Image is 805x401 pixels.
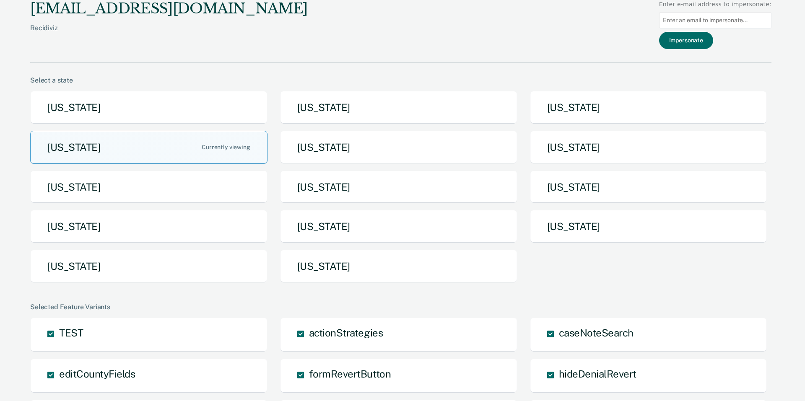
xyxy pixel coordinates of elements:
[30,76,771,84] div: Select a state
[280,131,517,164] button: [US_STATE]
[309,327,383,339] span: actionStrategies
[30,131,267,164] button: [US_STATE]
[30,250,267,283] button: [US_STATE]
[659,32,713,49] button: Impersonate
[280,91,517,124] button: [US_STATE]
[59,368,135,380] span: editCountyFields
[30,91,267,124] button: [US_STATE]
[559,327,634,339] span: caseNoteSearch
[30,210,267,243] button: [US_STATE]
[280,250,517,283] button: [US_STATE]
[30,303,771,311] div: Selected Feature Variants
[280,210,517,243] button: [US_STATE]
[659,12,771,28] input: Enter an email to impersonate...
[530,210,767,243] button: [US_STATE]
[530,131,767,164] button: [US_STATE]
[530,171,767,204] button: [US_STATE]
[30,171,267,204] button: [US_STATE]
[309,368,391,380] span: formRevertButton
[530,91,767,124] button: [US_STATE]
[280,171,517,204] button: [US_STATE]
[30,24,308,45] div: Recidiviz
[59,327,83,339] span: TEST
[559,368,636,380] span: hideDenialRevert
